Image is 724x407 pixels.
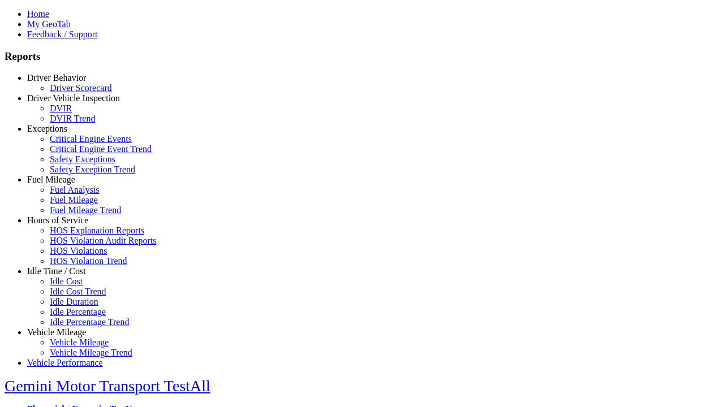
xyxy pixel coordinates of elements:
[27,175,75,184] a: Fuel Mileage
[27,9,49,19] a: Home
[27,124,67,133] a: Exceptions
[50,246,107,256] a: HOS Violations
[50,134,132,144] a: Critical Engine Events
[5,377,210,395] a: Gemini Motor Transport TestAll
[50,103,72,113] a: DVIR
[50,164,135,174] a: Safety Exception Trend
[27,29,97,39] a: Feedback / Support
[5,50,719,63] h3: Reports
[50,287,106,296] a: Idle Cost Trend
[50,83,112,93] a: Driver Scorecard
[50,185,100,194] a: Fuel Analysis
[27,19,71,29] a: My GeoTab
[27,215,88,225] a: Hours of Service
[50,337,109,347] a: Vehicle Mileage
[50,256,127,266] a: HOS Violation Trend
[50,154,115,164] a: Safety Exceptions
[50,114,95,123] a: DVIR Trend
[50,195,98,205] a: Fuel Mileage
[27,327,86,337] a: Vehicle Mileage
[50,236,157,245] a: HOS Violation Audit Reports
[27,266,86,276] a: Idle Time / Cost
[50,348,132,357] a: Vehicle Mileage Trend
[27,73,86,83] a: Driver Behavior
[50,307,106,317] a: Idle Percentage
[50,297,98,306] a: Idle Duration
[50,205,121,215] a: Fuel Mileage Trend
[50,317,129,327] a: Idle Percentage Trend
[50,144,152,154] a: Critical Engine Event Trend
[27,93,120,103] a: Driver Vehicle Inspection
[27,358,103,367] a: Vehicle Performance
[50,276,83,286] a: Idle Cost
[50,226,144,235] a: HOS Explanation Reports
